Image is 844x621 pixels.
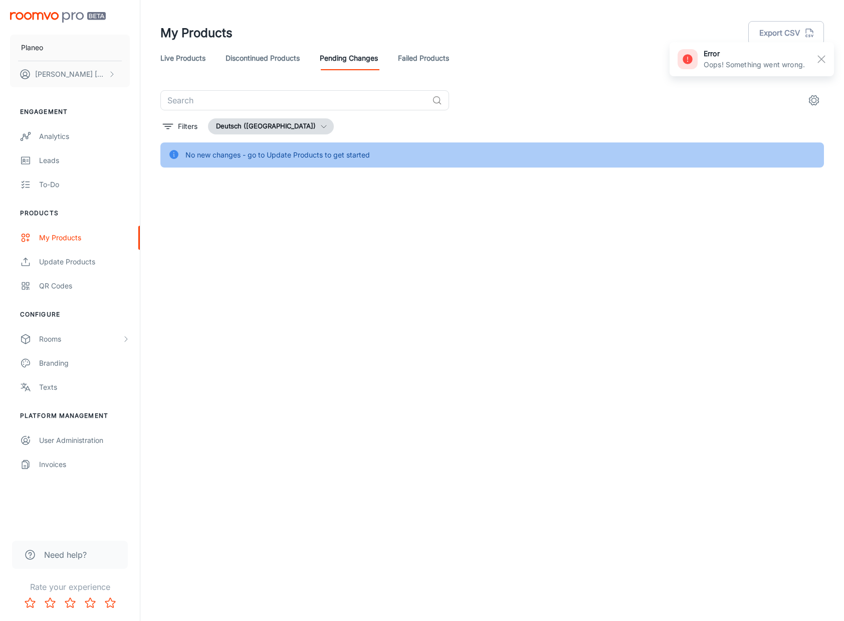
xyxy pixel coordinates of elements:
div: Leads [39,155,130,166]
button: [PERSON_NAME] [PERSON_NAME] [10,61,130,87]
img: Roomvo PRO Beta [10,12,106,23]
p: [PERSON_NAME] [PERSON_NAME] [35,69,106,80]
button: Export CSV [748,21,824,45]
a: Failed Products [398,46,449,70]
button: Planeo [10,35,130,61]
a: Discontinued Products [226,46,300,70]
h6: error [704,48,805,59]
button: filter [160,118,200,134]
button: settings [804,90,824,110]
div: Analytics [39,131,130,142]
button: Deutsch ([GEOGRAPHIC_DATA]) [208,118,334,134]
p: Planeo [21,42,43,53]
div: To-do [39,179,130,190]
p: Filters [178,121,197,132]
p: Oops! Something went wrong. [704,59,805,70]
div: No new changes - go to Update Products to get started [185,145,370,165]
a: Pending Changes [320,46,378,70]
input: Search [160,90,428,110]
a: Live Products [160,46,205,70]
h1: My Products [160,24,233,42]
